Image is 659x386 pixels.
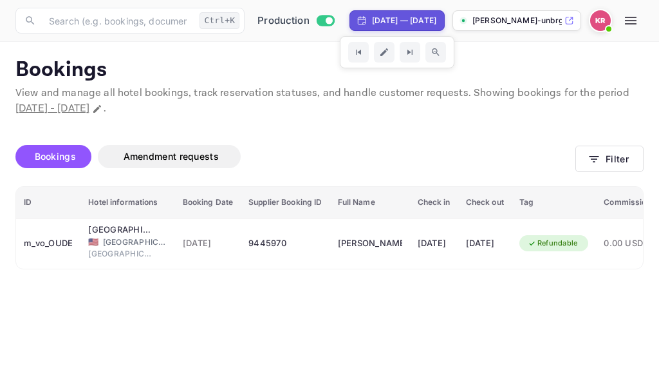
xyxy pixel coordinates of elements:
span: United States of America [88,238,98,246]
span: [GEOGRAPHIC_DATA] [88,248,153,260]
input: Search (e.g. bookings, documentation) [41,8,194,34]
span: Production [257,14,310,28]
th: Hotel informations [80,187,174,218]
button: Go to previous time period [348,42,369,63]
span: [DATE] - [DATE] [15,102,89,115]
th: Booking Date [175,187,241,218]
p: View and manage all hotel bookings, track reservation statuses, and handle customer requests. Sho... [15,86,644,117]
div: [DATE] [418,233,450,254]
button: Filter [575,146,644,172]
div: 9445970 [248,233,322,254]
div: Switch to Sandbox mode [252,14,339,28]
th: Tag [512,187,597,218]
span: [DATE] [183,236,234,251]
div: Lolita Fisher [338,233,402,254]
div: [DATE] [466,233,504,254]
div: Refundable [519,235,586,251]
div: account-settings tabs [15,145,575,168]
span: 0.00 USD [604,236,651,251]
div: Ctrl+K [200,12,239,29]
p: [PERSON_NAME]-unbrg.[PERSON_NAME]... [472,15,562,26]
img: Kobus Roux [590,10,611,31]
th: Full Name [330,187,410,218]
div: m_vo_OUDE [24,233,73,254]
button: Zoom out time range [425,42,446,63]
button: Edit date range [374,42,394,63]
span: Bookings [35,151,76,162]
p: Bookings [15,57,644,83]
button: Go to next time period [400,42,420,63]
button: Change date range [91,102,104,115]
span: Amendment requests [124,151,219,162]
th: Commission [596,187,658,218]
span: [GEOGRAPHIC_DATA] [103,236,167,248]
th: Check in [410,187,458,218]
div: [DATE] — [DATE] [372,15,436,26]
th: Check out [458,187,512,218]
th: Supplier Booking ID [241,187,329,218]
th: ID [16,187,80,218]
div: Westgate Las Vegas Resort & Casino [88,224,153,236]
